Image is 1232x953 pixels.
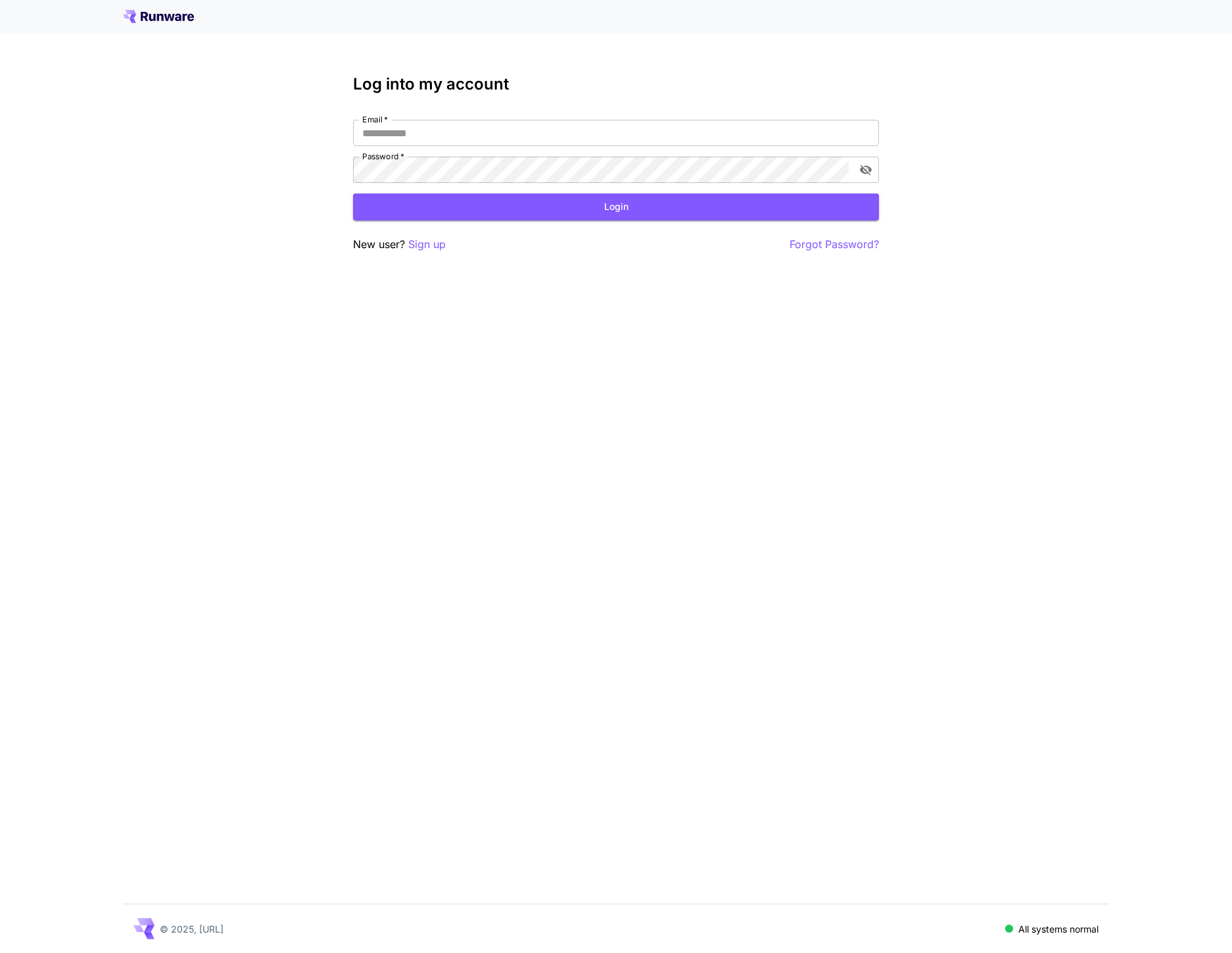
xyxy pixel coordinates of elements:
button: toggle password visibility [854,158,878,182]
p: © 2025, [URL] [160,922,224,936]
button: Login [353,193,879,220]
label: Password [362,151,404,162]
h3: Log into my account [353,75,879,93]
button: Sign up [408,236,446,253]
p: New user? [353,236,446,253]
label: Email [362,114,388,125]
button: Forgot Password? [790,236,879,253]
p: All systems normal [1018,922,1099,936]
